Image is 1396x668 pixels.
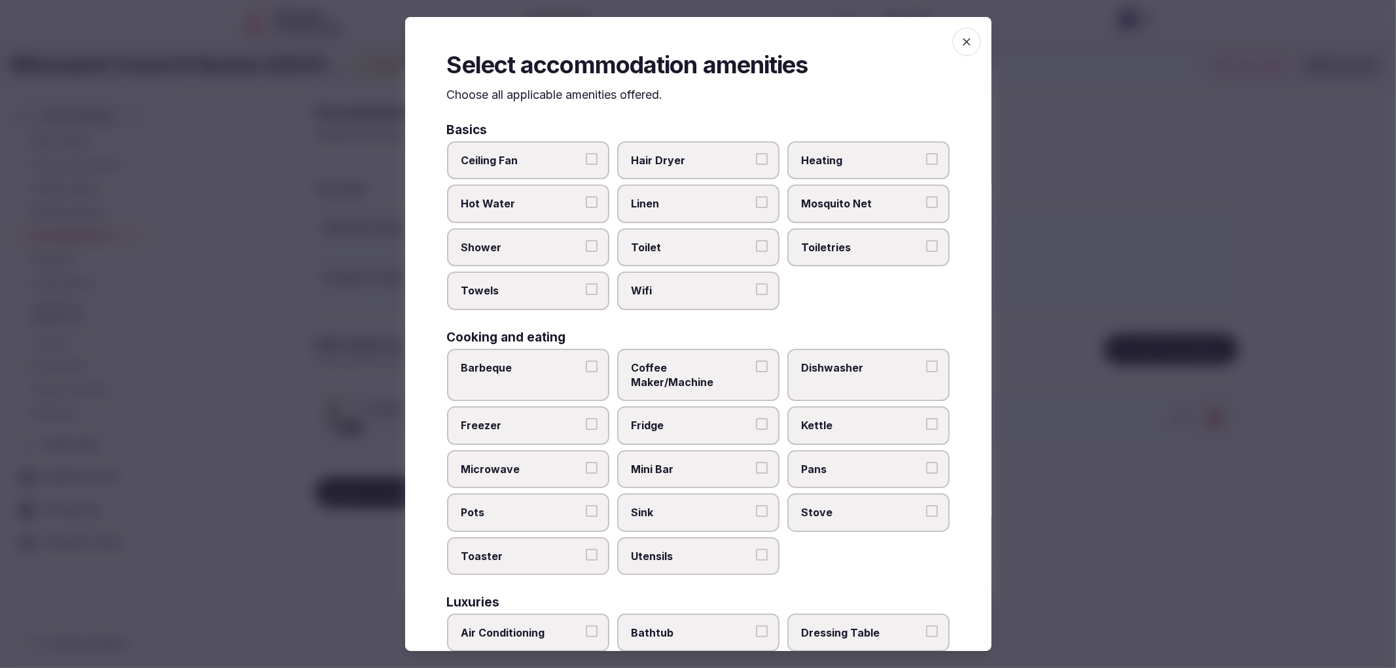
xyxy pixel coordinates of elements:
span: Toilet [632,240,752,255]
span: Linen [632,197,752,211]
span: Dressing Table [802,625,922,640]
h2: Select accommodation amenities [447,48,950,81]
span: Air Conditioning [461,625,582,640]
button: Towels [586,283,598,295]
button: Sink [756,505,768,517]
span: Pans [802,462,922,476]
h3: Luxuries [447,596,500,608]
span: Utensils [632,549,752,563]
button: Hair Dryer [756,153,768,165]
button: Heating [926,153,938,165]
h3: Cooking and eating [447,331,566,343]
button: Barbeque [586,360,598,372]
span: Pots [461,505,582,519]
span: Heating [802,153,922,167]
button: Stove [926,505,938,517]
button: Mini Bar [756,462,768,474]
button: Shower [586,240,598,252]
span: Ceiling Fan [461,153,582,167]
span: Bathtub [632,625,752,640]
span: Shower [461,240,582,255]
button: Toilet [756,240,768,252]
button: Kettle [926,418,938,430]
span: Towels [461,283,582,298]
span: Freezer [461,418,582,432]
span: Barbeque [461,360,582,375]
span: Sink [632,505,752,519]
span: Microwave [461,462,582,476]
span: Hair Dryer [632,153,752,167]
span: Mosquito Net [802,197,922,211]
button: Toiletries [926,240,938,252]
button: Ceiling Fan [586,153,598,165]
button: Bathtub [756,625,768,637]
button: Mosquito Net [926,197,938,209]
h3: Basics [447,124,488,136]
span: Wifi [632,283,752,298]
button: Air Conditioning [586,625,598,637]
button: Fridge [756,418,768,430]
button: Dressing Table [926,625,938,637]
button: Microwave [586,462,598,474]
span: Fridge [632,418,752,432]
span: Hot Water [461,197,582,211]
span: Stove [802,505,922,519]
button: Toaster [586,549,598,561]
button: Coffee Maker/Machine [756,360,768,372]
span: Mini Bar [632,462,752,476]
button: Hot Water [586,197,598,209]
span: Toiletries [802,240,922,255]
span: Toaster [461,549,582,563]
button: Linen [756,197,768,209]
button: Freezer [586,418,598,430]
button: Pots [586,505,598,517]
button: Utensils [756,549,768,561]
span: Dishwasher [802,360,922,375]
span: Kettle [802,418,922,432]
p: Choose all applicable amenities offered. [447,86,950,103]
button: Dishwasher [926,360,938,372]
span: Coffee Maker/Machine [632,360,752,390]
button: Pans [926,462,938,474]
button: Wifi [756,283,768,295]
